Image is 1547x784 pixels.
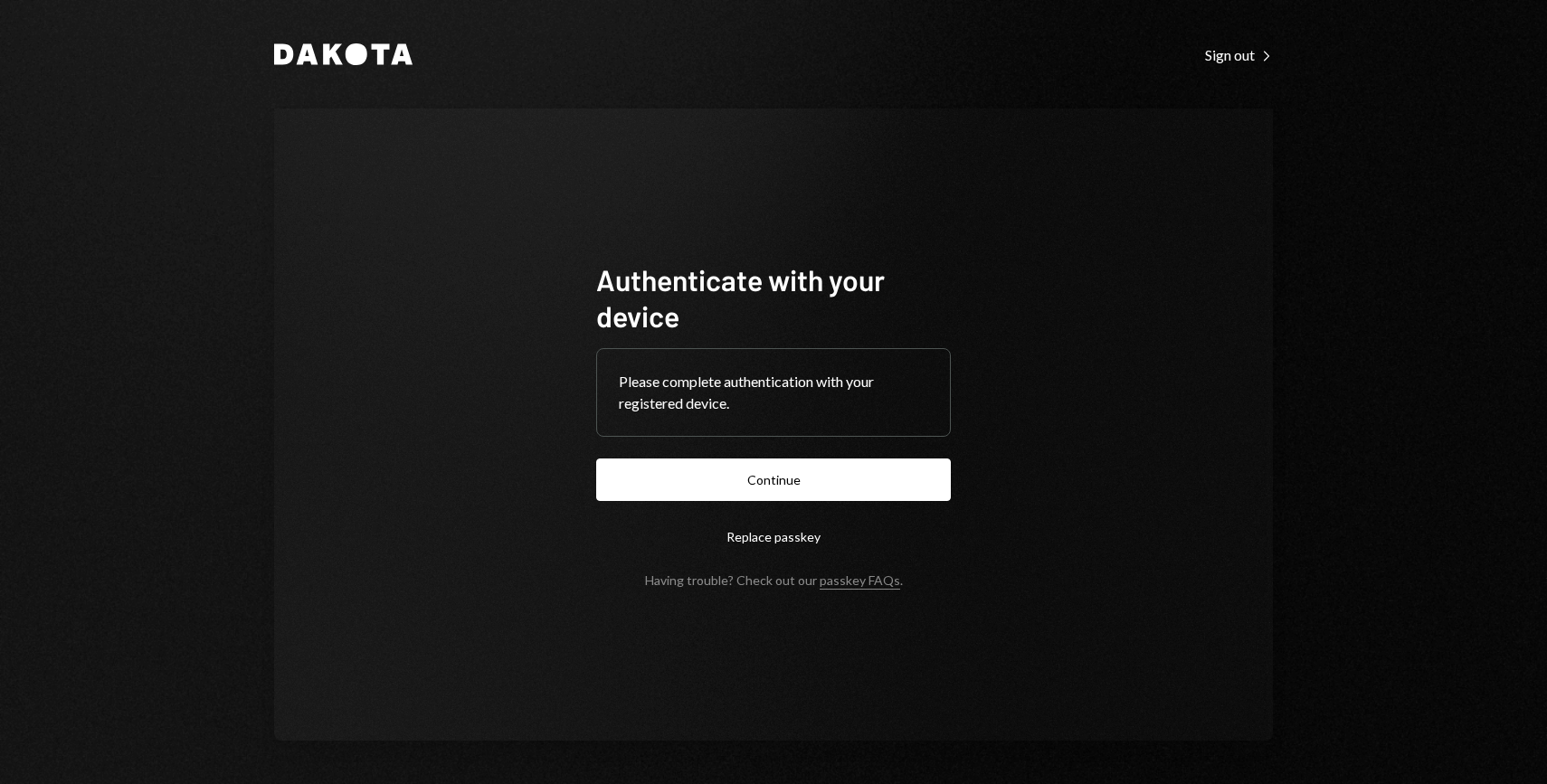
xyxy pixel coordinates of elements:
[1205,46,1273,64] div: Sign out
[645,572,903,588] div: Having trouble? Check out our .
[820,572,900,590] a: passkey FAQs
[596,515,951,558] button: Replace passkey
[1205,44,1273,64] a: Sign out
[619,371,928,414] div: Please complete authentication with your registered device.
[596,261,951,334] h1: Authenticate with your device
[596,458,951,501] button: Continue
